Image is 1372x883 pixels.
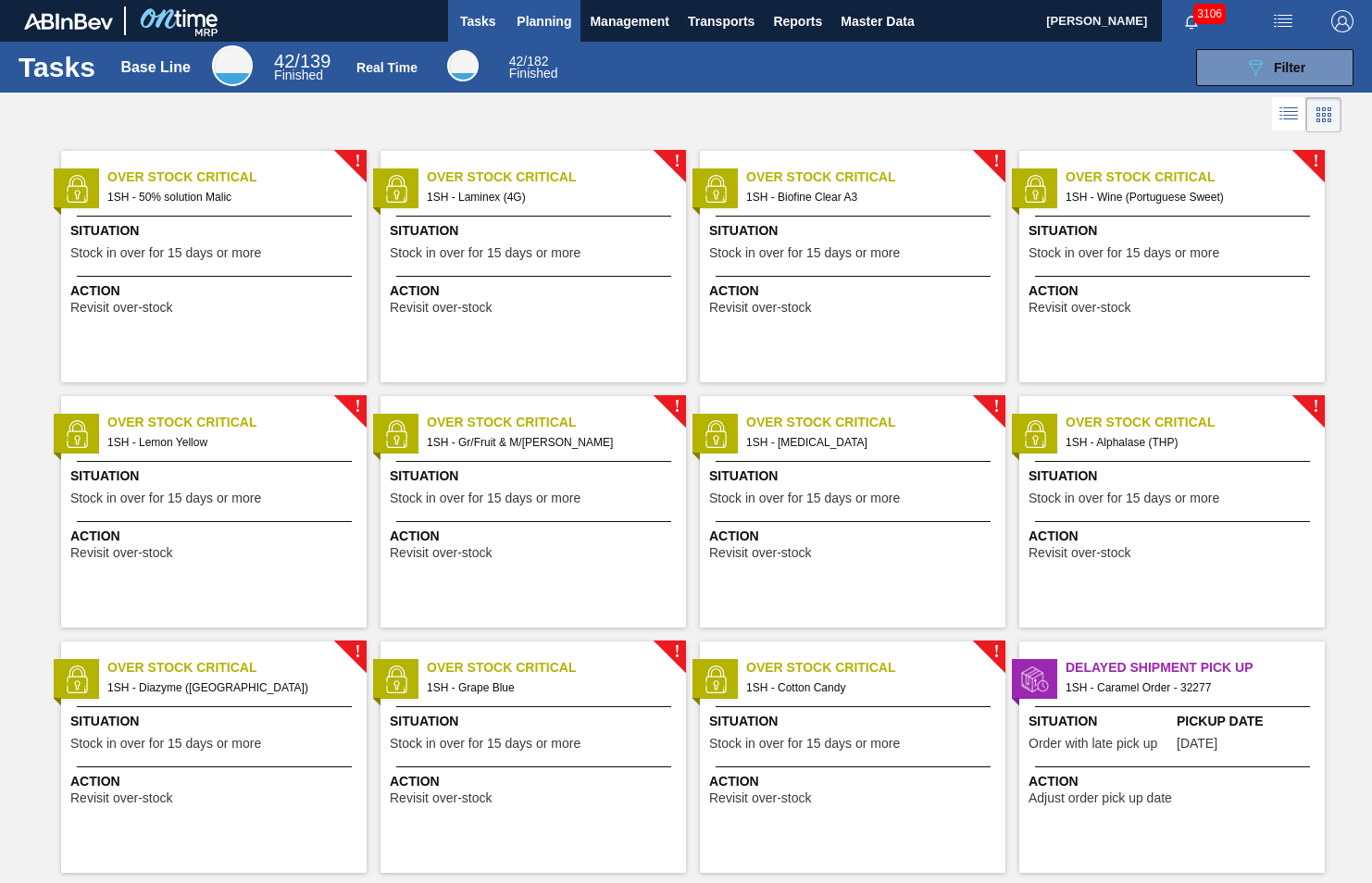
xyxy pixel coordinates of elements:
span: ! [1313,400,1318,414]
span: Situation [709,712,1001,731]
span: Over Stock Critical [1066,168,1325,187]
span: Stock in over for 15 days or more [390,246,580,260]
span: Over Stock Critical [746,658,1005,678]
span: Revisit over-stock [390,546,492,560]
span: Over Stock Critical [427,168,686,187]
span: 1SH - Laminex (4G) [427,187,671,207]
span: 1SH - Alphalase (THP) [1066,432,1310,453]
div: Real Time [509,56,558,80]
span: Over Stock Critical [107,413,367,432]
span: Situation [70,466,362,486]
span: 1SH - Grape Blue [427,678,671,698]
span: Situation [390,466,681,486]
img: status [1021,665,1049,693]
span: Action [390,281,681,301]
div: Base Line [212,45,253,86]
span: Over Stock Critical [746,168,1005,187]
img: status [382,175,410,203]
span: Stock in over for 15 days or more [709,737,900,751]
span: Action [709,527,1001,546]
img: status [63,420,91,448]
img: Logout [1331,10,1353,32]
span: ! [355,155,360,168]
span: Finished [274,68,323,82]
span: Action [70,772,362,791]
span: Filter [1274,60,1305,75]
span: Over Stock Critical [107,658,367,678]
span: Situation [70,221,362,241]
span: Stock in over for 15 days or more [390,737,580,751]
div: Card Vision [1306,97,1341,132]
span: Master Data [841,10,914,32]
span: Over Stock Critical [107,168,367,187]
span: ! [1313,155,1318,168]
span: Action [70,281,362,301]
span: Action [1029,527,1320,546]
div: List Vision [1272,97,1306,132]
span: Revisit over-stock [70,546,172,560]
span: Stock in over for 15 days or more [390,491,580,505]
span: ! [993,400,999,414]
span: Tasks [457,10,498,32]
img: status [702,175,730,203]
span: ! [674,155,680,168]
span: Action [1029,772,1320,791]
span: 1SH - Gr/Fruit & M/Berry [427,432,671,453]
h1: Tasks [19,56,95,78]
span: Situation [390,712,681,731]
span: Revisit over-stock [70,791,172,805]
span: ! [355,645,360,659]
img: status [1021,420,1049,448]
span: / 139 [274,51,331,71]
span: Stock in over for 15 days or more [70,737,261,751]
span: 1SH - Biofine Clear A3 [746,187,991,207]
span: 3106 [1193,4,1226,24]
span: Pickup Date [1177,712,1320,731]
span: Situation [1029,221,1320,241]
img: status [1021,175,1049,203]
span: Stock in over for 15 days or more [70,491,261,505]
span: Over Stock Critical [746,413,1005,432]
span: Adjust order pick up date [1029,791,1172,805]
span: Action [1029,281,1320,301]
span: Action [70,527,362,546]
span: Delayed Shipment Pick Up [1066,658,1325,678]
span: Action [709,772,1001,791]
span: Situation [390,221,681,241]
span: Revisit over-stock [709,791,811,805]
img: status [702,420,730,448]
img: status [382,420,410,448]
span: Over Stock Critical [427,658,686,678]
button: Filter [1196,49,1353,86]
span: Revisit over-stock [70,301,172,315]
span: 1SH - Diazyme (MA) [107,678,352,698]
span: Stock in over for 15 days or more [709,491,900,505]
span: Action [709,281,1001,301]
div: Base Line [120,59,191,76]
span: ! [355,400,360,414]
span: Situation [70,712,362,731]
span: Stock in over for 15 days or more [1029,491,1219,505]
span: 1SH - Wine (Portuguese Sweet) [1066,187,1310,207]
span: Situation [1029,466,1320,486]
span: Management [590,10,669,32]
span: ! [674,645,680,659]
span: ! [993,645,999,659]
span: 42 [509,54,524,68]
span: Reports [773,10,822,32]
span: 1SH - Cotton Candy [746,678,991,698]
span: Situation [1029,712,1172,731]
div: Real Time [447,50,479,81]
span: Over Stock Critical [427,413,686,432]
span: 1SH - Magnesium Oxide [746,432,991,453]
span: Situation [709,466,1001,486]
span: 1SH - Lemon Yellow [107,432,352,453]
span: Action [390,527,681,546]
span: Stock in over for 15 days or more [709,246,900,260]
span: Stock in over for 15 days or more [1029,246,1219,260]
img: status [63,665,91,693]
span: 1SH - Caramel Order - 32277 [1066,678,1310,698]
span: / 182 [509,54,549,68]
span: Revisit over-stock [709,546,811,560]
span: 42 [274,51,294,71]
